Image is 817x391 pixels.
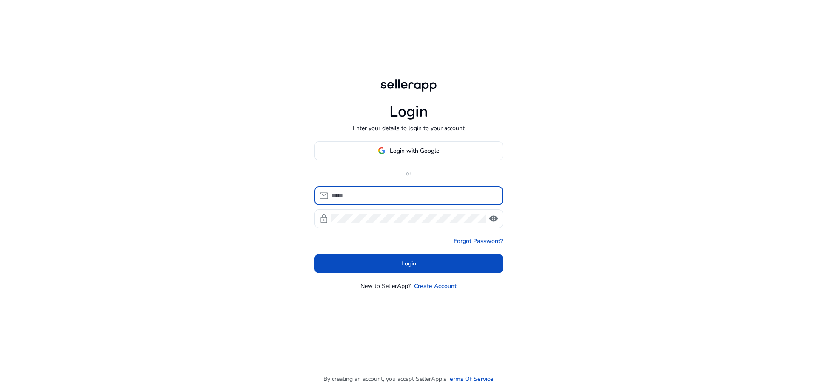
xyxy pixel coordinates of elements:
[319,191,329,201] span: mail
[319,214,329,224] span: lock
[360,282,411,291] p: New to SellerApp?
[414,282,457,291] a: Create Account
[314,254,503,273] button: Login
[454,237,503,245] a: Forgot Password?
[446,374,494,383] a: Terms Of Service
[389,103,428,121] h1: Login
[390,146,439,155] span: Login with Google
[488,214,499,224] span: visibility
[314,169,503,178] p: or
[314,141,503,160] button: Login with Google
[378,147,386,154] img: google-logo.svg
[353,124,465,133] p: Enter your details to login to your account
[401,259,416,268] span: Login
